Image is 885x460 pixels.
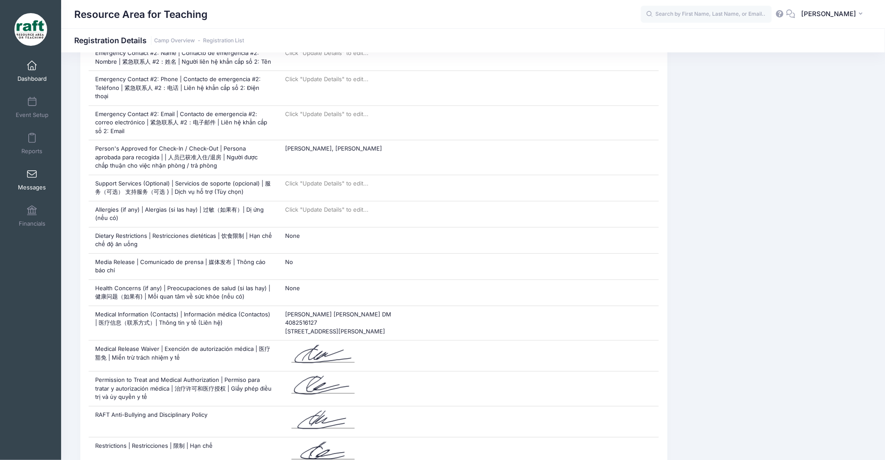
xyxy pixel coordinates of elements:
[801,9,856,19] span: [PERSON_NAME]
[11,128,53,159] a: Reports
[74,36,244,45] h1: Registration Details
[11,201,53,231] a: Financials
[89,340,279,371] div: Medical Release Waiver | Exención de autorización médica | 医疗豁免 | Miễn trừ trách nhiệm y tế
[641,6,772,23] input: Search by First Name, Last Name, or Email...
[74,4,207,24] h1: Resource Area for Teaching
[89,201,279,227] div: Allergies (if any) | Alergias (si las hay) | 过敏（如果有）| Dị ứng (nếu có)
[89,71,279,105] div: Emergency Contact #2: Phone | Contacto de emergencia #2: Teléfono | 紧急联系人 #2：电话 | Liên hệ khẩn cấ...
[89,45,279,70] div: Emergency Contact #2: Name | Contacto de emergencia #2: Nombre | 紧急联系人 #2：姓名 | Người liên hệ khẩn...
[19,220,45,227] span: Financials
[285,49,368,56] span: Click "Update Details" to edit...
[285,110,368,117] span: Click "Update Details" to edit...
[89,371,279,406] div: Permission to Treat and Medical Authorization | Permiso para tratar y autorización médica | 治疗许可和...
[89,106,279,140] div: Emergency Contact #2: Email | Contacto de emergencia #2: correo electrónico | 紧急联系人 #2：电子邮件 | Liê...
[89,306,279,340] div: Medical Information (Contacts) | Información médica (Contactos) | 医疗信息（联系方式）| Thông tin y tế (Liê...
[285,411,361,433] img: WQWDWZAF7FEAAAAASUVORK5CYII=
[89,254,279,279] div: Media Release | Comunicado de prensa | 媒体发布 | Thông cáo báo chí
[21,148,42,155] span: Reports
[11,165,53,195] a: Messages
[285,232,300,239] span: None
[285,376,361,398] img: NMY6bLaMAx7P5o74NUzWJBGQCEgEJAISAYmAREAiIBGQCEgEJAISAYmAREAiIBGQCEgEJAISAYmAREAiIBGQCEgEJAISAYmAR...
[285,145,382,152] span: [PERSON_NAME], [PERSON_NAME]
[11,56,53,86] a: Dashboard
[17,75,47,82] span: Dashboard
[285,76,368,82] span: Click "Update Details" to edit...
[14,13,47,46] img: Resource Area for Teaching
[11,92,53,123] a: Event Setup
[89,140,279,175] div: Person's Approved for Check-In / Check-Out | Persona aprobada para recogida | | 人员已获准入住/退房 | Ngườ...
[795,4,872,24] button: [PERSON_NAME]
[89,280,279,306] div: Health Concerns (if any) | Preocupaciones de salud (si las hay) | 健康问题（如果有) | Mối quan tâm về sức...
[89,175,279,201] div: Support Services (Optional) | Servicios de soporte (opcional) | 服务（可选） 支持服务（可选 } | Dịch vụ hỗ trợ...
[16,111,48,119] span: Event Setup
[285,180,368,187] span: Click "Update Details" to edit...
[285,345,361,367] img: AwFVlpUISAQkAhIBiYBEQCIgEZAISAQkAhIBiYBEQCIgEZAISAQkAhIBiYBEQCIgEZAISAQkAhIBiYBEQCIgEZAISAQkAhIBi...
[89,227,279,253] div: Dietary Restrictions | Restricciones dietéticas | 饮食限制 | Hạn chế chế độ ăn uống
[18,184,46,191] span: Messages
[203,38,244,44] a: Registration List
[89,406,279,437] div: RAFT Anti-Bullying and Disciplinary Policy
[285,206,368,213] span: Click "Update Details" to edit...
[154,38,195,44] a: Camp Overview
[285,311,391,335] span: [PERSON_NAME] [PERSON_NAME] DM 4082516127 [STREET_ADDRESS][PERSON_NAME]
[285,258,293,265] span: No
[285,285,300,292] span: None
